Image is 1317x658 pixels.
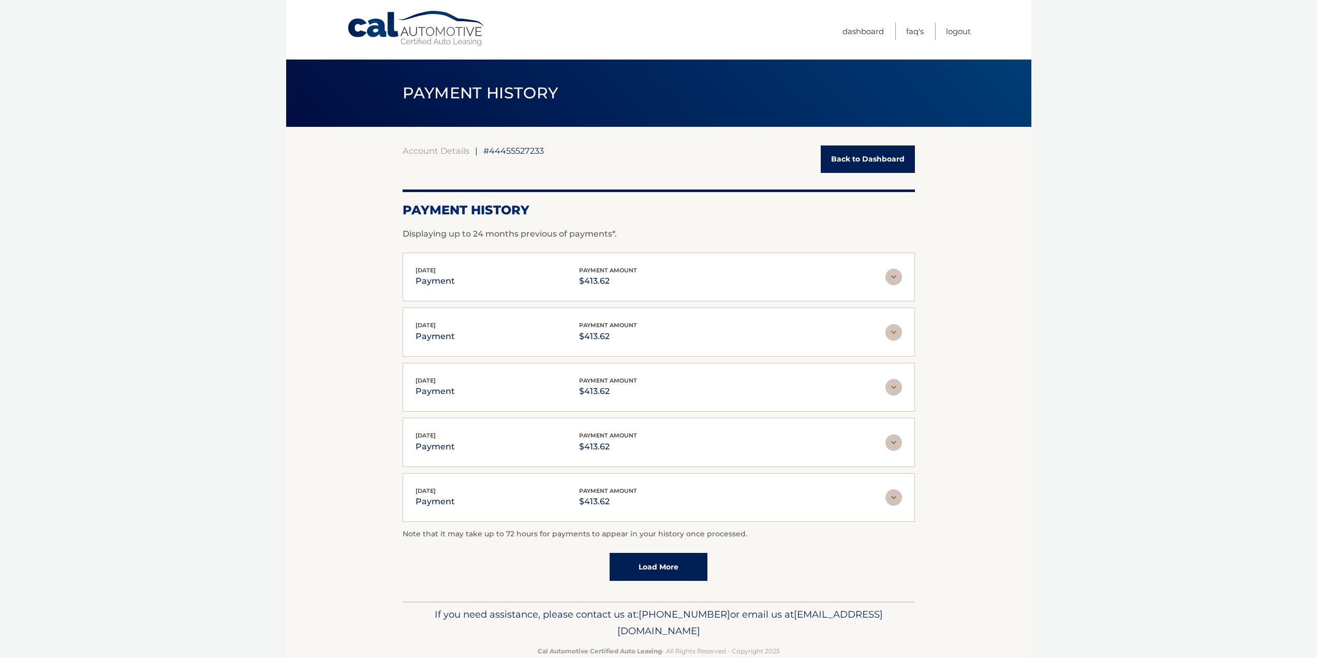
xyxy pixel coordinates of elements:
p: payment [416,274,455,288]
span: #44455527233 [483,145,544,156]
p: payment [416,440,455,454]
span: [DATE] [416,377,436,384]
span: [DATE] [416,321,436,329]
img: accordion-rest.svg [885,379,902,396]
strong: Cal Automotive Certified Auto Leasing [538,647,662,655]
p: If you need assistance, please contact us at: or email us at [409,606,908,639]
span: [PHONE_NUMBER] [639,608,730,620]
p: - All Rights Reserved - Copyright 2025 [409,646,908,656]
span: [DATE] [416,267,436,274]
span: payment amount [579,321,637,329]
span: [DATE] [416,432,436,439]
a: Cal Automotive [347,10,486,47]
img: accordion-rest.svg [885,324,902,341]
span: [EMAIL_ADDRESS][DOMAIN_NAME] [617,608,883,637]
span: PAYMENT HISTORY [403,83,558,103]
a: FAQ's [906,23,924,40]
p: $413.62 [579,384,637,399]
p: payment [416,494,455,509]
a: Logout [946,23,971,40]
p: $413.62 [579,494,637,509]
span: [DATE] [416,487,436,494]
a: Account Details [403,145,469,156]
span: payment amount [579,432,637,439]
p: Note that it may take up to 72 hours for payments to appear in your history once processed. [403,528,915,540]
a: Back to Dashboard [821,145,915,173]
img: accordion-rest.svg [885,269,902,285]
span: payment amount [579,487,637,494]
img: accordion-rest.svg [885,489,902,506]
p: $413.62 [579,329,637,344]
span: | [475,145,478,156]
p: $413.62 [579,440,637,454]
h2: Payment History [403,202,915,218]
span: payment amount [579,377,637,384]
p: payment [416,384,455,399]
span: payment amount [579,267,637,274]
p: Displaying up to 24 months previous of payments*. [403,228,915,240]
img: accordion-rest.svg [885,434,902,451]
a: Dashboard [842,23,884,40]
a: Load More [610,553,707,581]
p: $413.62 [579,274,637,288]
p: payment [416,329,455,344]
